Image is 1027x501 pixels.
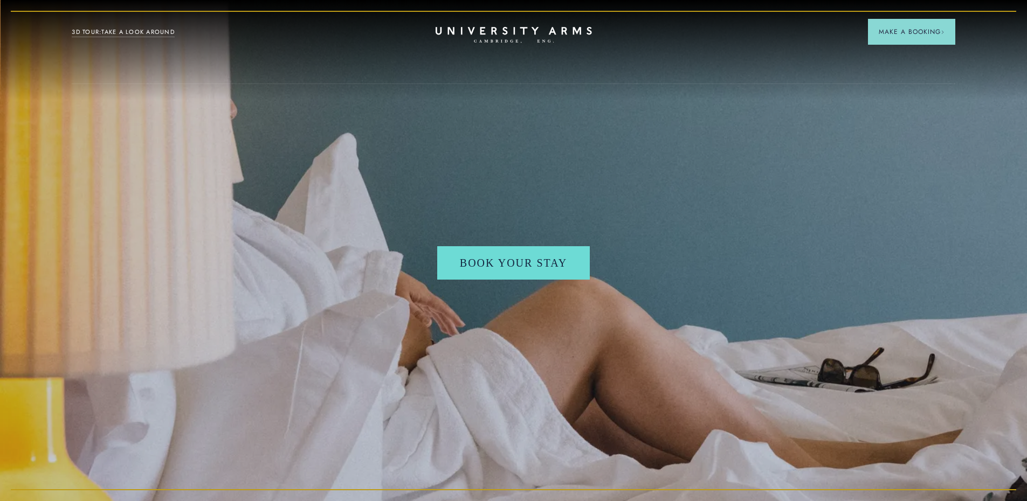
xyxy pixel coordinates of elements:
a: 3D TOUR:TAKE A LOOK AROUND [72,27,175,37]
img: Arrow icon [941,30,945,34]
a: Home [436,27,592,44]
a: Book your stay [437,246,590,280]
span: Make a Booking [879,27,945,37]
button: Make a BookingArrow icon [868,19,955,45]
